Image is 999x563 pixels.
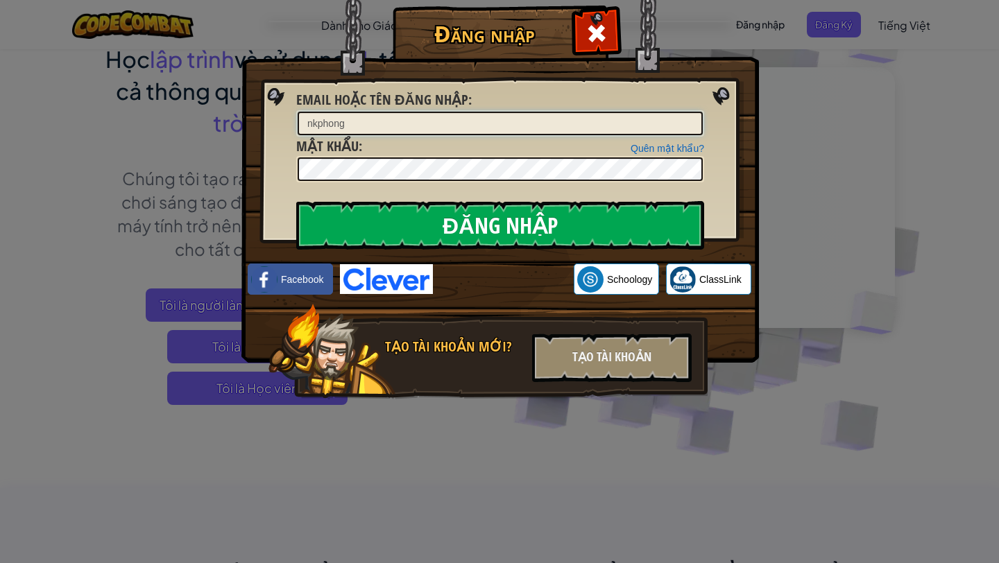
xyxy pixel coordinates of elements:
[296,137,362,157] label: :
[631,143,704,154] a: Quên mật khẩu?
[340,264,433,294] img: clever-logo-blue.png
[577,266,604,293] img: schoology.png
[532,334,692,382] div: Tạo tài khoản
[296,201,704,250] input: Đăng nhập
[296,90,472,110] label: :
[296,137,359,155] span: Mật khẩu
[385,337,524,357] div: Tạo tài khoản mới?
[281,272,323,286] span: Facebook
[396,21,573,46] h1: Đăng nhập
[669,266,696,293] img: classlink-logo-small.png
[433,264,574,295] iframe: Sign in with Google Button
[699,272,742,286] span: ClassLink
[607,272,652,286] span: Schoology
[251,266,277,293] img: facebook_small.png
[296,90,468,109] span: Email hoặc tên đăng nhập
